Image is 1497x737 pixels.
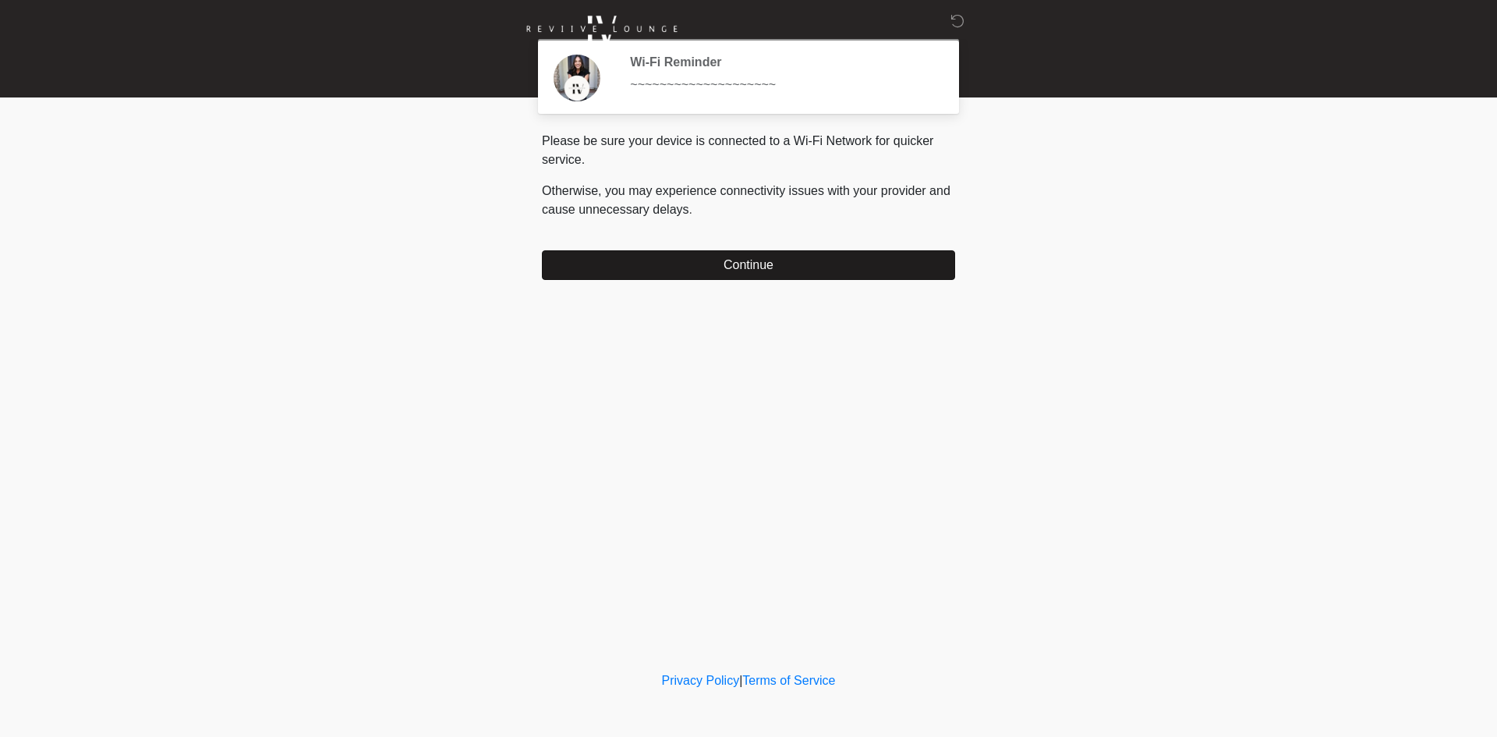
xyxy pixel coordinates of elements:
h2: Wi-Fi Reminder [630,55,932,69]
a: Privacy Policy [662,674,740,687]
a: Terms of Service [742,674,835,687]
p: Otherwise, you may experience connectivity issues with your provider and cause unnecessary delays [542,182,955,219]
a: | [739,674,742,687]
img: Agent Avatar [554,55,600,101]
button: Continue [542,250,955,280]
p: Please be sure your device is connected to a Wi-Fi Network for quicker service. [542,132,955,169]
img: Reviive Lounge Logo [526,12,678,47]
div: ~~~~~~~~~~~~~~~~~~~~ [630,76,932,94]
span: . [689,203,692,216]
